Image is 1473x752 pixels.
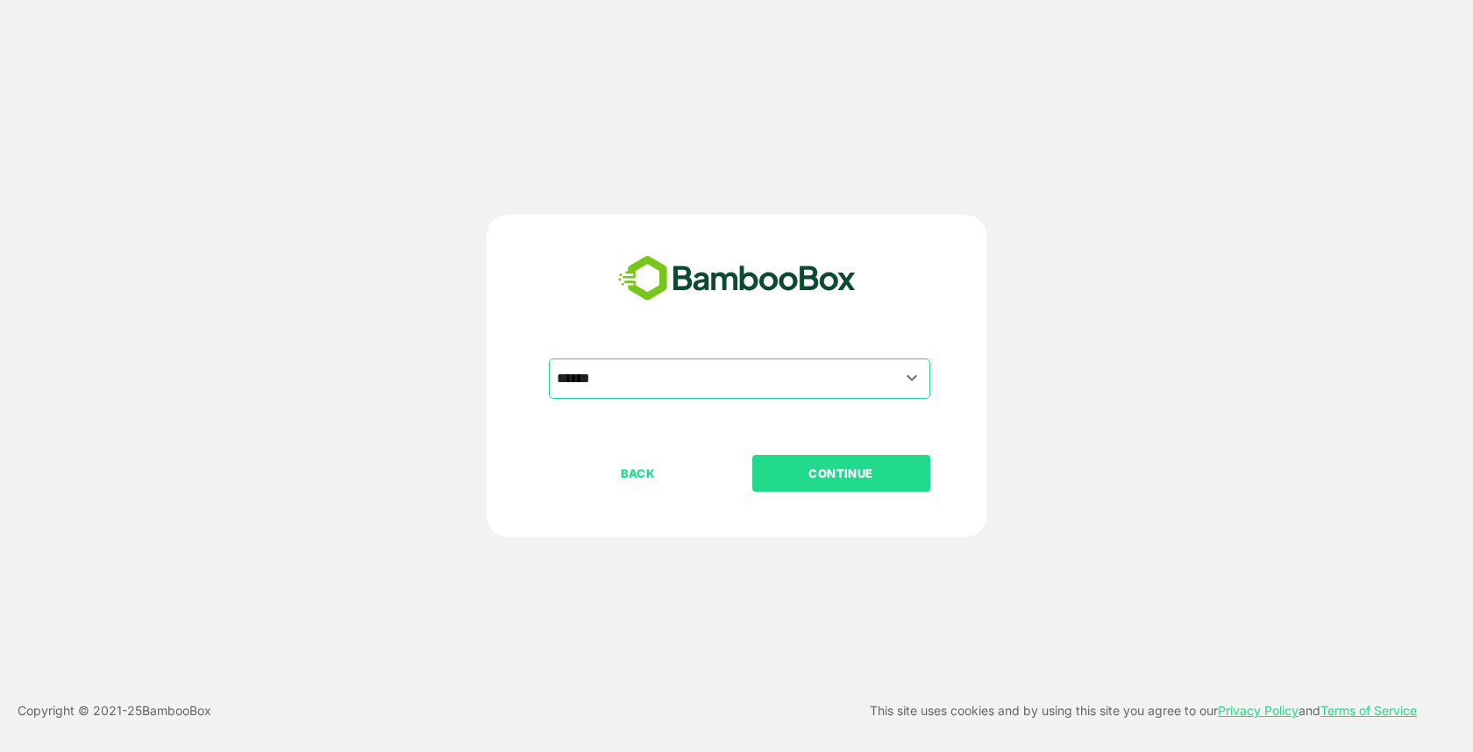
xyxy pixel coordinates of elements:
button: Open [900,366,924,390]
img: bamboobox [608,250,865,308]
button: CONTINUE [752,455,930,492]
p: Copyright © 2021- 25 BambooBox [18,700,211,721]
p: CONTINUE [753,464,929,483]
p: BACK [551,464,726,483]
button: BACK [549,455,727,492]
a: Privacy Policy [1218,703,1299,718]
a: Terms of Service [1320,703,1417,718]
p: This site uses cookies and by using this site you agree to our and [870,700,1417,721]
